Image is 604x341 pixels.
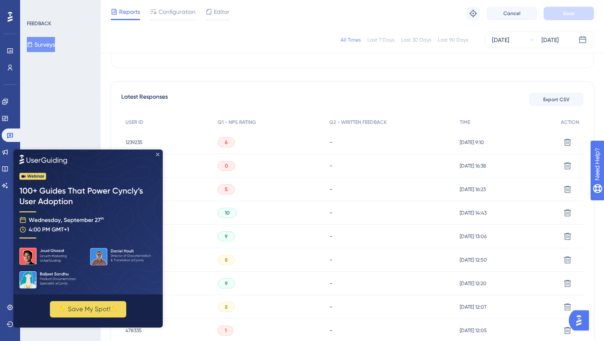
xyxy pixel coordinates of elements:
span: Q1 - NPS RATING [218,119,256,126]
button: Surveys [27,37,55,52]
span: 9 [225,233,228,240]
span: 9 [225,280,228,287]
span: 6 [225,139,228,146]
button: Save [544,7,594,20]
span: Cancel [503,10,521,17]
span: Editor [214,7,229,17]
span: [DATE] 12:07 [460,304,487,310]
span: 478335 [125,327,142,334]
div: - [329,232,452,240]
span: ACTION [561,119,579,126]
div: - [329,303,452,311]
div: - [329,279,452,287]
div: - [329,256,452,264]
iframe: UserGuiding AI Assistant Launcher [569,308,594,333]
span: Need Help? [20,2,52,12]
div: - [329,185,452,193]
div: Last 90 Days [438,37,468,43]
span: 0 [225,163,228,169]
span: [DATE] 12:05 [460,327,487,334]
span: 1 [225,327,226,334]
div: Last 7 Days [367,37,394,43]
span: [DATE] 13:06 [460,233,487,240]
span: 10 [225,210,230,216]
span: [DATE] 16:23 [460,186,486,193]
span: Save [563,10,575,17]
div: [DATE] [492,35,509,45]
span: USER ID [125,119,143,126]
button: Export CSV [529,93,583,106]
span: [DATE] 12:50 [460,257,487,263]
div: - [329,138,452,146]
div: - [329,209,452,217]
button: ✨ Save My Spot!✨ [36,152,113,168]
span: 5 [225,186,228,193]
div: FEEDBACK [27,20,51,27]
span: [DATE] 12:20 [460,280,487,287]
span: 1239235 [125,139,143,146]
span: [DATE] 16:38 [460,163,486,169]
span: Reports [119,7,140,17]
div: - [329,162,452,170]
span: TIME [460,119,470,126]
span: Configuration [159,7,195,17]
button: Cancel [487,7,537,20]
div: All Times [341,37,361,43]
span: Latest Responses [121,92,168,107]
span: 8 [225,304,228,310]
span: 8 [225,257,228,263]
span: Q2 - WRITTEN FEEDBACK [329,119,387,126]
span: [DATE] 14:43 [460,210,487,216]
div: - [329,326,452,334]
div: Close Preview [143,3,146,7]
span: [DATE] 9:10 [460,139,484,146]
div: Last 30 Days [401,37,431,43]
span: Export CSV [543,96,570,103]
div: [DATE] [542,35,559,45]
